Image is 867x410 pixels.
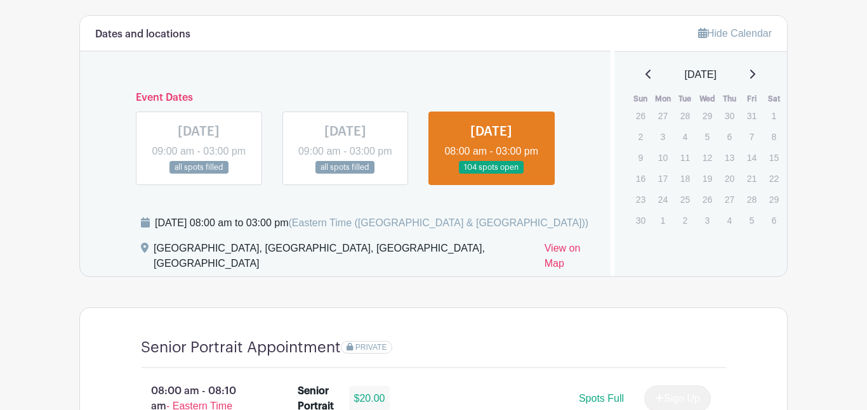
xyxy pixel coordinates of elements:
[764,127,784,146] p: 8
[545,241,595,276] a: View on Map
[675,169,696,188] p: 18
[675,148,696,167] p: 11
[652,169,673,188] p: 17
[630,127,651,146] p: 2
[674,93,696,105] th: Tue
[697,106,718,125] p: 29
[630,93,652,105] th: Sun
[675,210,696,230] p: 2
[141,338,341,357] h4: Senior Portrait Appointment
[652,106,673,125] p: 27
[719,169,740,188] p: 20
[741,148,762,167] p: 14
[126,92,565,104] h6: Event Dates
[741,169,762,188] p: 21
[719,106,740,125] p: 30
[652,93,674,105] th: Mon
[741,106,762,125] p: 31
[763,93,785,105] th: Sat
[652,189,673,209] p: 24
[741,93,763,105] th: Fri
[697,127,718,146] p: 5
[630,148,651,167] p: 9
[741,127,762,146] p: 7
[764,189,784,209] p: 29
[696,93,718,105] th: Wed
[652,127,673,146] p: 3
[652,210,673,230] p: 1
[95,29,190,41] h6: Dates and locations
[675,189,696,209] p: 25
[719,210,740,230] p: 4
[675,127,696,146] p: 4
[764,169,784,188] p: 22
[154,241,534,276] div: [GEOGRAPHIC_DATA], [GEOGRAPHIC_DATA], [GEOGRAPHIC_DATA], [GEOGRAPHIC_DATA]
[719,127,740,146] p: 6
[697,189,718,209] p: 26
[697,169,718,188] p: 19
[155,215,588,231] div: [DATE] 08:00 am to 03:00 pm
[764,106,784,125] p: 1
[652,148,673,167] p: 10
[719,189,740,209] p: 27
[675,106,696,125] p: 28
[288,217,588,228] span: (Eastern Time ([GEOGRAPHIC_DATA] & [GEOGRAPHIC_DATA]))
[718,93,741,105] th: Thu
[741,210,762,230] p: 5
[630,210,651,230] p: 30
[697,148,718,167] p: 12
[630,106,651,125] p: 26
[685,67,717,82] span: [DATE]
[355,343,387,352] span: PRIVATE
[764,148,784,167] p: 15
[741,189,762,209] p: 28
[698,28,772,39] a: Hide Calendar
[630,169,651,188] p: 16
[764,210,784,230] p: 6
[697,210,718,230] p: 3
[630,189,651,209] p: 23
[719,148,740,167] p: 13
[579,393,624,404] span: Spots Full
